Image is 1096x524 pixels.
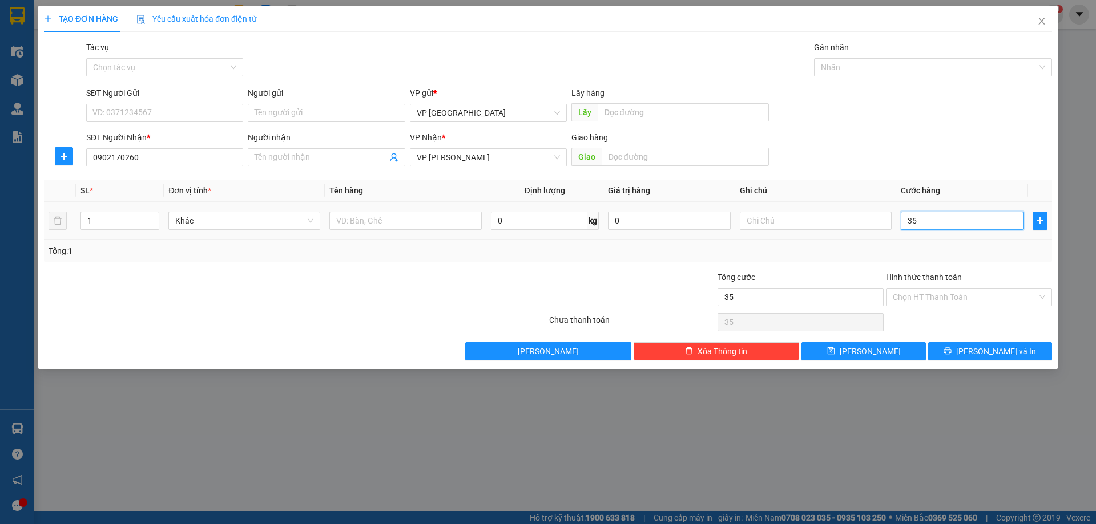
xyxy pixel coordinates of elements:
label: Tác vụ [86,43,109,52]
button: [PERSON_NAME] [465,342,631,360]
span: Lấy [571,103,598,121]
div: Chưa thanh toán [548,314,716,334]
span: Lấy hàng [571,88,605,98]
span: Xóa Thông tin [698,345,747,358]
label: Hình thức thanh toán [886,273,962,282]
span: Giao hàng [571,133,608,142]
span: VP MỘC CHÂU [417,149,560,166]
span: Đơn vị tính [168,186,211,195]
div: SĐT Người Nhận [86,131,243,144]
span: delete [685,347,693,356]
span: [PERSON_NAME] [518,345,579,358]
span: printer [944,347,952,356]
div: Người gửi [248,87,405,99]
span: SL [80,186,90,195]
span: Tên hàng [329,186,363,195]
span: VP HÀ NỘI [417,104,560,121]
span: plus [1033,216,1047,225]
th: Ghi chú [735,180,896,202]
span: plus [55,152,72,161]
input: 0 [608,212,731,230]
button: printer[PERSON_NAME] và In [928,342,1052,360]
span: close [1037,17,1046,26]
div: Tổng: 1 [49,245,423,257]
input: Dọc đường [602,148,769,166]
span: kg [587,212,599,230]
span: Khác [175,212,313,229]
span: Định lượng [525,186,565,195]
button: deleteXóa Thông tin [634,342,800,360]
span: user-add [389,153,398,162]
button: plus [1033,212,1047,230]
button: Close [1026,6,1058,38]
input: VD: Bàn, Ghế [329,212,481,230]
input: Dọc đường [598,103,769,121]
span: save [827,347,835,356]
span: Giá trị hàng [608,186,650,195]
span: Tổng cước [718,273,755,282]
div: SĐT Người Gửi [86,87,243,99]
input: Ghi Chú [740,212,892,230]
span: TẠO ĐƠN HÀNG [44,14,118,23]
span: Giao [571,148,602,166]
button: delete [49,212,67,230]
span: Yêu cầu xuất hóa đơn điện tử [136,14,257,23]
span: plus [44,15,52,23]
div: VP gửi [410,87,567,99]
button: plus [55,147,73,165]
img: icon [136,15,146,24]
span: VP Nhận [410,133,442,142]
span: [PERSON_NAME] và In [956,345,1036,358]
button: save[PERSON_NAME] [801,342,925,360]
span: Cước hàng [901,186,940,195]
span: [PERSON_NAME] [840,345,901,358]
label: Gán nhãn [814,43,849,52]
div: Người nhận [248,131,405,144]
